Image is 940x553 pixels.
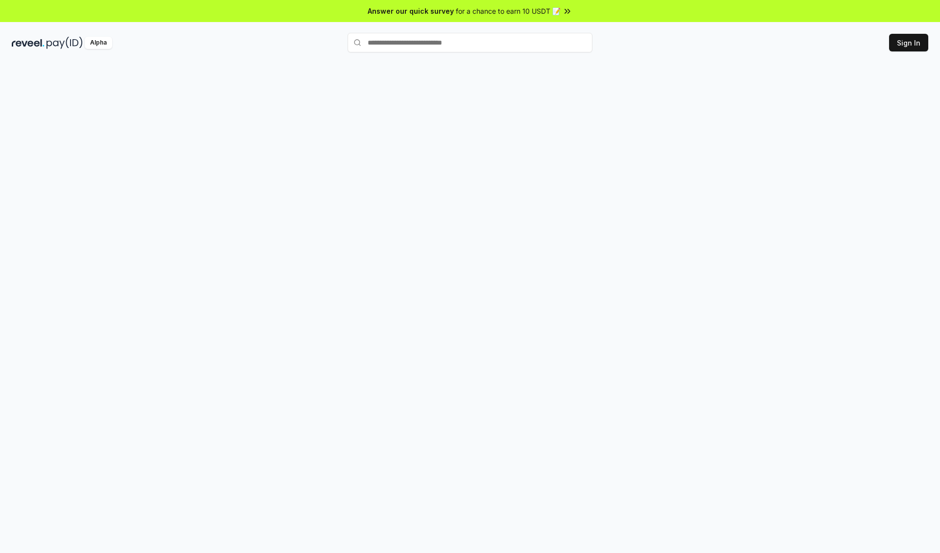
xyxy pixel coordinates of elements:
img: pay_id [47,37,83,49]
div: Alpha [85,37,112,49]
button: Sign In [889,34,928,51]
img: reveel_dark [12,37,45,49]
span: Answer our quick survey [368,6,454,16]
span: for a chance to earn 10 USDT 📝 [456,6,561,16]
